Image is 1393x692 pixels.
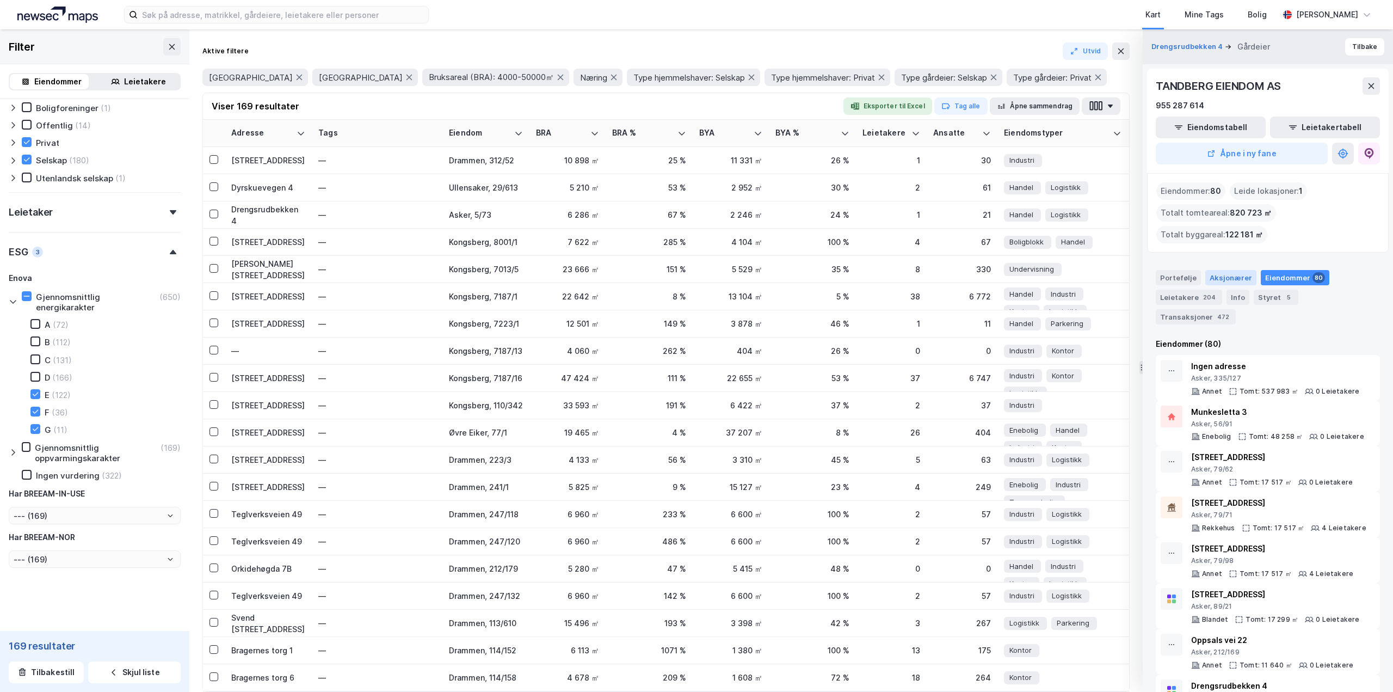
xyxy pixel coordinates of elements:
div: (14) [75,120,91,131]
div: (131) [53,355,72,365]
div: Øvre Eiker, 77/1 [449,427,523,438]
div: Info [1226,290,1249,305]
div: 2 [862,400,920,411]
div: Leietakere [1156,290,1222,305]
button: Tilbake [1345,38,1384,56]
div: 2 952 ㎡ [699,182,762,193]
div: 33 593 ㎡ [536,400,599,411]
div: Hei og velkommen til Newsec Maps, [PERSON_NAME]Om det er du lurer på så er det bare å ta kontakt ... [9,74,178,146]
div: [STREET_ADDRESS] [231,236,305,248]
div: Simen sier… [9,74,209,170]
div: Leietaker [9,206,53,219]
div: (180) [69,155,89,166]
div: Kongsberg, 7187/13 [449,345,523,357]
div: (166) [52,372,72,383]
div: A [45,320,51,330]
span: Kontor [1052,345,1074,357]
button: Drengsrudbekken 4 [1151,41,1225,52]
div: 19 465 ㎡ [536,427,599,438]
div: 149 % [612,318,686,329]
div: Drammen, 247/120 [449,536,523,547]
div: 2 [862,509,920,520]
div: Gårdeier [1237,40,1270,53]
span: Kontor [1052,442,1074,454]
span: Industri [1009,370,1034,382]
div: 23 % [775,481,849,493]
div: 30 % [775,182,849,193]
button: Eiendomstabell [1156,117,1266,138]
span: 80 [1210,185,1221,198]
div: 45 % [775,454,849,466]
span: Kontor [1009,306,1032,317]
div: [PERSON_NAME][STREET_ADDRESS] [231,258,305,281]
button: Tag alle [934,97,988,115]
div: Leietakere [862,128,907,138]
div: Enova [9,272,32,285]
div: 6 960 ㎡ [536,509,599,520]
span: 820 723 ㎡ [1230,206,1272,219]
div: Adresse [231,128,292,138]
div: Aksjonærer [1205,270,1256,285]
div: Transaksjoner [1156,309,1236,324]
button: Tilbakestill [9,662,84,683]
span: Industri [1009,345,1034,357]
div: 9 % [612,481,686,493]
div: 3 310 ㎡ [699,454,762,466]
div: 63 [933,454,991,466]
div: Utenlandsk selskap [36,173,113,183]
span: Enebolig [1009,425,1038,436]
div: 472 [1215,311,1231,322]
div: Filter [9,38,35,56]
div: [STREET_ADDRESS] [231,427,305,438]
div: BRA [536,128,586,138]
button: Åpne i ny fane [1156,143,1328,164]
div: 22 642 ㎡ [536,291,599,302]
div: Dyrskuevegen 4 [231,182,305,193]
div: (112) [52,337,71,347]
button: Skjul liste [88,662,181,683]
div: D [45,372,50,383]
div: 0 Leietakere [1309,478,1353,487]
button: Utvid [1063,42,1108,60]
div: 5 % [775,291,849,302]
div: Eiendom [449,128,510,138]
div: 204 [1201,292,1218,303]
div: — [318,234,436,251]
div: Asker, 79/62 [1191,465,1353,474]
div: 11 [933,318,991,329]
div: 67 % [612,209,686,221]
button: Leietakertabell [1270,117,1380,138]
span: Parkering [1051,318,1083,329]
div: — [318,479,436,496]
div: 1 [862,155,920,166]
div: 404 ㎡ [699,345,762,357]
div: B [45,337,50,347]
div: Har BREEAM-IN-USE [9,487,85,500]
div: 5 [862,454,920,466]
span: Industri [1051,289,1076,300]
div: 0 Leietakere [1316,387,1359,396]
div: 1 [862,318,920,329]
span: Industri [1009,155,1034,166]
div: 26 % [775,155,849,166]
div: 53 % [612,182,686,193]
div: Eiendommer [34,75,82,88]
div: Enebolig [1202,432,1231,441]
span: Industri [1009,509,1034,520]
div: 7 622 ㎡ [536,236,599,248]
div: [STREET_ADDRESS] [231,318,305,329]
div: (72) [53,320,69,330]
span: Logistikk [1051,209,1081,221]
button: Eksporter til Excel [843,97,932,115]
div: 37 % [775,400,849,411]
div: Asker, 5/73 [449,209,523,221]
div: Drammen, 223/3 [449,454,523,466]
div: Kongsberg, 7187/1 [449,291,523,302]
div: Kongsberg, 7223/1 [449,318,523,329]
div: — [318,397,436,414]
div: Ingen adresse [1191,360,1359,373]
div: Rekkehus [1202,524,1235,532]
span: Handel [1009,318,1033,329]
iframe: Chat Widget [1339,640,1393,692]
div: 955 287 614 [1156,99,1204,112]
